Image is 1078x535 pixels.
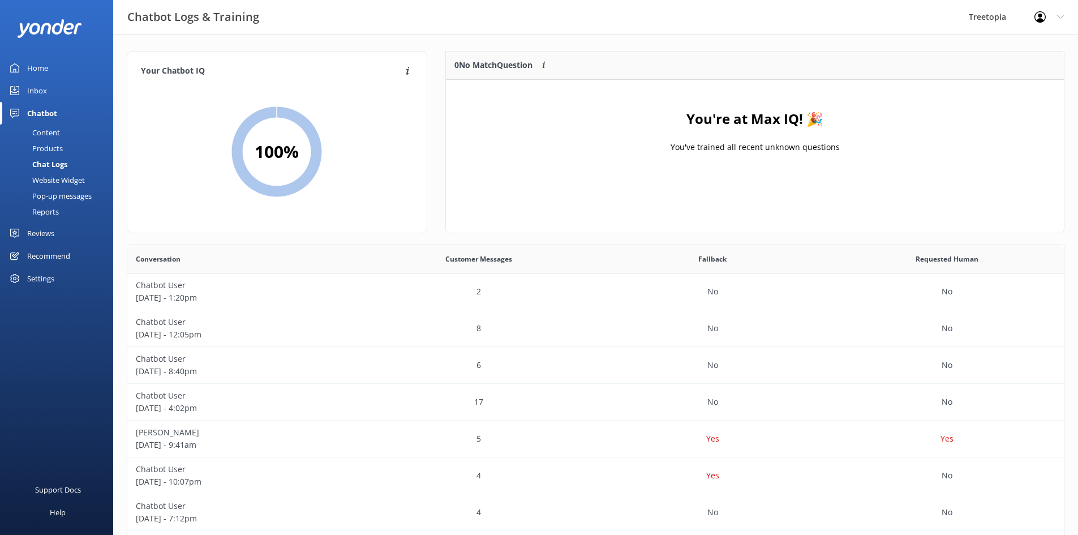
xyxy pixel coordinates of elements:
div: row [127,310,1064,347]
p: You've trained all recent unknown questions [670,141,839,153]
div: Home [27,57,48,79]
div: Chatbot [27,102,57,125]
img: yonder-white-logo.png [17,19,82,38]
div: grid [446,80,1064,193]
a: Products [7,140,113,156]
div: row [127,384,1064,421]
p: No [942,396,952,408]
p: 2 [476,285,481,298]
p: 5 [476,433,481,445]
a: Reports [7,204,113,220]
h2: 100 % [255,138,299,165]
div: row [127,421,1064,457]
p: [DATE] - 8:40pm [136,365,353,378]
p: No [707,285,718,298]
h4: Your Chatbot IQ [141,65,402,78]
div: Reviews [27,222,54,245]
span: Customer Messages [445,254,512,264]
p: 0 No Match Question [454,59,532,71]
p: 8 [476,322,481,335]
div: Inbox [27,79,47,102]
h3: Chatbot Logs & Training [127,8,259,26]
div: row [127,273,1064,310]
div: row [127,494,1064,531]
p: [DATE] - 4:02pm [136,402,353,414]
a: Pop-up messages [7,188,113,204]
p: No [942,322,952,335]
p: No [707,322,718,335]
p: No [707,359,718,371]
p: Chatbot User [136,353,353,365]
p: 17 [474,396,483,408]
p: Chatbot User [136,279,353,292]
div: Content [7,125,60,140]
p: [DATE] - 10:07pm [136,476,353,488]
span: Requested Human [916,254,978,264]
p: [DATE] - 7:12pm [136,512,353,525]
p: [DATE] - 9:41am [136,439,353,451]
p: No [707,396,718,408]
p: [PERSON_NAME] [136,426,353,439]
span: Conversation [136,254,181,264]
div: Chat Logs [7,156,67,172]
span: Fallback [698,254,727,264]
p: 4 [476,469,481,482]
a: Content [7,125,113,140]
div: row [127,457,1064,494]
div: Pop-up messages [7,188,92,204]
div: Reports [7,204,59,220]
div: Help [50,501,66,524]
p: Yes [706,469,719,482]
p: Chatbot User [136,463,353,476]
p: [DATE] - 12:05pm [136,328,353,341]
a: Website Widget [7,172,113,188]
p: No [707,506,718,519]
p: [DATE] - 1:20pm [136,292,353,304]
div: Website Widget [7,172,85,188]
p: No [942,469,952,482]
p: 6 [476,359,481,371]
p: Yes [940,433,954,445]
p: 4 [476,506,481,519]
div: Products [7,140,63,156]
p: No [942,506,952,519]
div: Support Docs [35,478,81,501]
h4: You're at Max IQ! 🎉 [686,108,823,130]
p: Chatbot User [136,390,353,402]
p: No [942,359,952,371]
a: Chat Logs [7,156,113,172]
p: Yes [706,433,719,445]
p: No [942,285,952,298]
div: Recommend [27,245,70,267]
div: row [127,347,1064,384]
p: Chatbot User [136,500,353,512]
div: Settings [27,267,54,290]
p: Chatbot User [136,316,353,328]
